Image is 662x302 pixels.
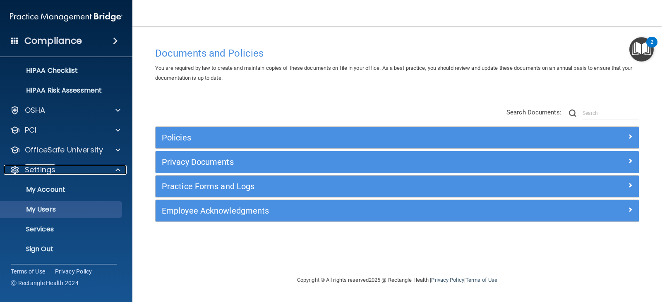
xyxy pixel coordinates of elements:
a: Privacy Documents [162,155,633,169]
p: Services [5,225,118,233]
p: OSHA [25,105,46,115]
a: Terms of Use [465,277,497,283]
input: Search [583,107,639,119]
p: HIPAA Risk Assessment [5,86,118,95]
p: My Account [5,185,118,194]
img: PMB logo [10,9,122,25]
h5: Policies [162,133,512,142]
span: Search Documents: [506,109,561,116]
iframe: Drift Widget Chat Controller [519,247,652,280]
p: PCI [25,125,36,135]
a: Privacy Policy [55,267,92,276]
p: HIPAA Checklist [5,67,118,75]
a: Settings [10,165,120,175]
a: OSHA [10,105,120,115]
p: Sign Out [5,245,118,253]
a: Terms of Use [11,267,45,276]
a: Policies [162,131,633,144]
div: 2 [650,42,653,53]
a: OfficeSafe University [10,145,120,155]
div: Copyright © All rights reserved 2025 @ Rectangle Health | | [246,267,548,293]
a: Privacy Policy [431,277,464,283]
img: ic-search.3b580494.png [569,109,576,117]
h5: Employee Acknowledgments [162,206,512,215]
a: PCI [10,125,120,135]
button: Open Resource Center, 2 new notifications [629,37,654,62]
h5: Practice Forms and Logs [162,182,512,191]
h4: Documents and Policies [155,48,639,59]
p: My Users [5,205,118,214]
span: Ⓒ Rectangle Health 2024 [11,279,79,287]
p: OfficeSafe University [25,145,103,155]
p: Settings [25,165,55,175]
a: Practice Forms and Logs [162,180,633,193]
h5: Privacy Documents [162,157,512,166]
h4: Compliance [24,35,82,47]
span: You are required by law to create and maintain copies of these documents on file in your office. ... [155,65,632,81]
a: Employee Acknowledgments [162,204,633,217]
